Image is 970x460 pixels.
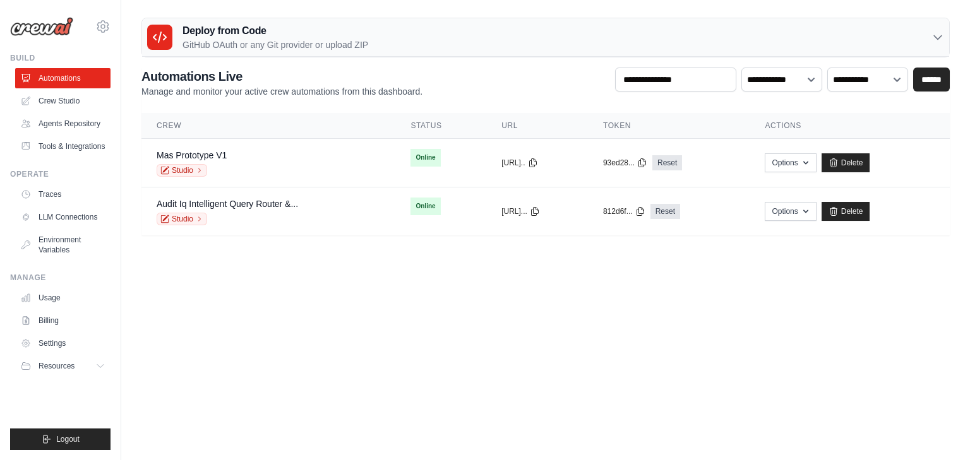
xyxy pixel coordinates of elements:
th: Crew [141,113,395,139]
a: Automations [15,68,111,88]
a: Delete [822,202,870,221]
a: Studio [157,213,207,225]
th: Token [588,113,750,139]
button: Resources [15,356,111,376]
a: Audit Iq Intelligent Query Router &... [157,199,298,209]
a: LLM Connections [15,207,111,227]
div: Build [10,53,111,63]
img: Logo [10,17,73,36]
a: Agents Repository [15,114,111,134]
button: Options [765,153,816,172]
h3: Deploy from Code [183,23,368,38]
th: Status [395,113,486,139]
a: Tools & Integrations [15,136,111,156]
button: 812d6f... [603,206,645,216]
p: Manage and monitor your active crew automations from this dashboard. [141,85,422,98]
a: Usage [15,288,111,308]
a: Traces [15,184,111,204]
button: 93ed28... [603,158,647,168]
a: Crew Studio [15,91,111,111]
a: Billing [15,310,111,331]
span: Online [410,198,440,215]
a: Environment Variables [15,230,111,260]
th: URL [486,113,588,139]
button: Logout [10,428,111,450]
a: Settings [15,333,111,353]
a: Delete [822,153,870,172]
span: Logout [56,434,80,444]
a: Reset [652,155,682,170]
div: Manage [10,273,111,283]
a: Mas Prototype V1 [157,150,227,160]
a: Studio [157,164,207,177]
h2: Automations Live [141,68,422,85]
button: Options [765,202,816,221]
th: Actions [750,113,950,139]
a: Reset [650,204,680,219]
p: GitHub OAuth or any Git provider or upload ZIP [183,38,368,51]
span: Resources [39,361,75,371]
span: Online [410,149,440,167]
div: Operate [10,169,111,179]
